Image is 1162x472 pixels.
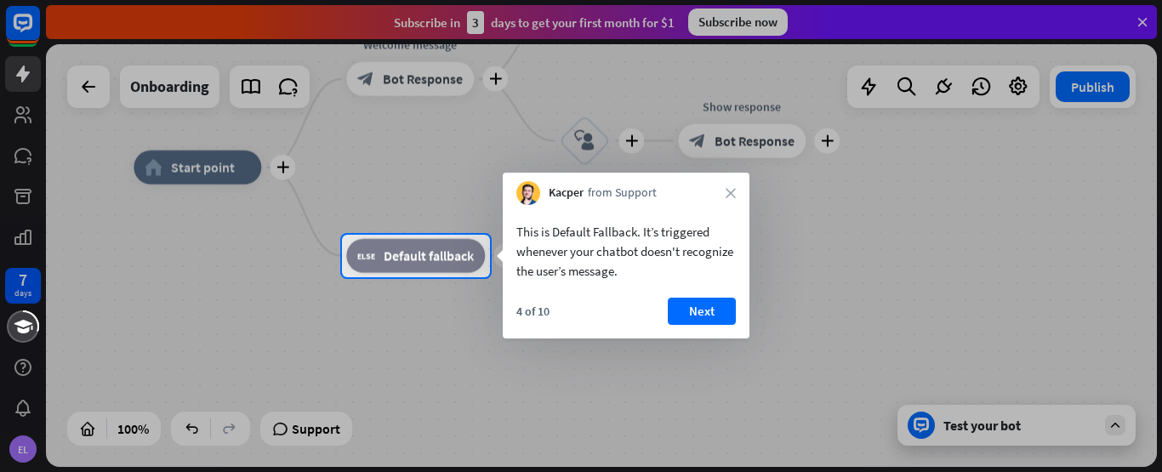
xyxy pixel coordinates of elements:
span: Kacper [549,185,584,202]
button: Open LiveChat chat widget [14,7,65,58]
span: from Support [588,185,657,202]
i: close [726,188,736,198]
div: 4 of 10 [516,304,550,319]
i: block_fallback [357,247,375,264]
span: Default fallback [384,247,474,264]
div: This is Default Fallback. It’s triggered whenever your chatbot doesn't recognize the user’s message. [516,222,736,281]
button: Next [668,298,736,325]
